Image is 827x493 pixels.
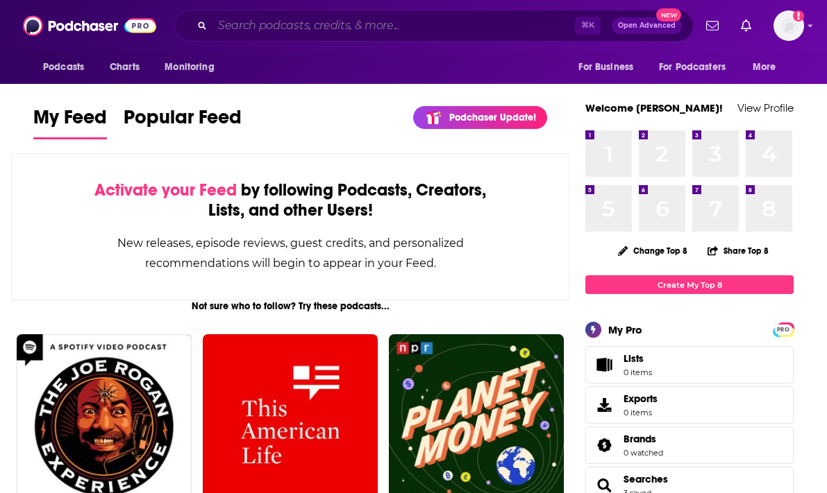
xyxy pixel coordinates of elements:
[774,10,804,41] img: User Profile
[753,58,776,77] span: More
[23,12,156,39] img: Podchaser - Follow, Share and Rate Podcasts
[608,323,642,336] div: My Pro
[174,10,694,42] div: Search podcasts, credits, & more...
[743,54,794,80] button: open menu
[774,10,804,41] span: Logged in as allisonstowell
[585,346,794,383] a: Lists
[33,105,107,139] a: My Feed
[624,433,663,445] a: Brands
[701,14,724,37] a: Show notifications dropdown
[793,10,804,21] svg: Add a profile image
[590,435,618,455] a: Brands
[624,367,652,377] span: 0 items
[774,10,804,41] button: Show profile menu
[124,105,242,137] span: Popular Feed
[624,433,656,445] span: Brands
[575,17,601,35] span: ⌘ K
[33,54,102,80] button: open menu
[618,22,676,29] span: Open Advanced
[624,392,658,405] span: Exports
[610,242,696,259] button: Change Top 8
[81,180,499,220] div: by following Podcasts, Creators, Lists, and other Users!
[585,275,794,294] a: Create My Top 8
[737,101,794,114] a: View Profile
[449,112,536,123] p: Podchaser Update!
[659,58,726,77] span: For Podcasters
[650,54,746,80] button: open menu
[590,355,618,374] span: Lists
[110,58,140,77] span: Charts
[590,395,618,415] span: Exports
[624,448,663,458] a: 0 watched
[585,101,723,114] a: Welcome [PERSON_NAME]!
[612,17,682,34] button: Open AdvancedNew
[624,473,668,485] a: Searches
[624,352,644,365] span: Lists
[124,105,242,139] a: Popular Feed
[775,324,792,334] a: PRO
[624,352,652,365] span: Lists
[707,237,769,264] button: Share Top 8
[94,180,237,200] span: Activate your Feed
[81,233,499,273] div: New releases, episode reviews, guest credits, and personalized recommendations will begin to appe...
[101,54,148,80] a: Charts
[735,14,757,37] a: Show notifications dropdown
[656,8,681,21] span: New
[33,105,107,137] span: My Feed
[165,58,214,77] span: Monitoring
[585,426,794,464] span: Brands
[775,325,792,335] span: PRO
[155,54,232,80] button: open menu
[624,408,658,417] span: 0 items
[11,300,569,312] div: Not sure who to follow? Try these podcasts...
[569,54,651,80] button: open menu
[43,58,84,77] span: Podcasts
[578,58,633,77] span: For Business
[212,15,575,37] input: Search podcasts, credits, & more...
[585,386,794,424] a: Exports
